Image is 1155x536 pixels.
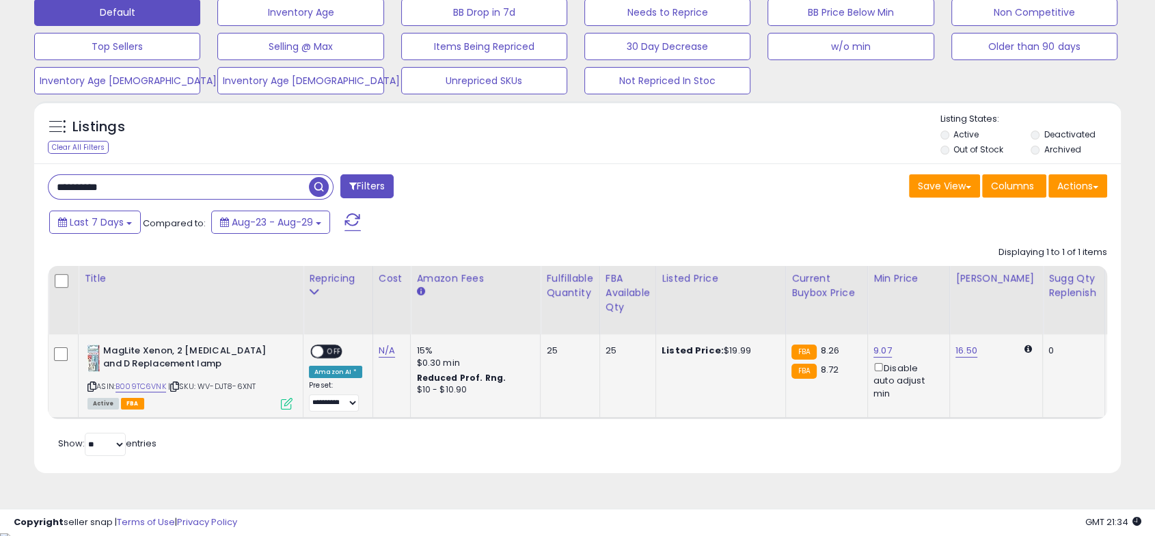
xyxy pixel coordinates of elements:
[584,67,750,94] button: Not Repriced In Stoc
[662,344,724,357] b: Listed Price:
[662,345,775,357] div: $19.99
[1048,174,1107,198] button: Actions
[211,211,330,234] button: Aug-23 - Aug-29
[951,33,1117,60] button: Older than 90 days
[14,516,237,529] div: seller snap | |
[416,384,530,396] div: $10 - $10.90
[982,174,1046,198] button: Columns
[953,144,1003,155] label: Out of Stock
[873,344,892,358] a: 9.07
[340,174,394,198] button: Filters
[416,357,530,369] div: $0.30 min
[14,515,64,528] strong: Copyright
[103,345,269,373] b: MagLite Xenon, 2 [MEDICAL_DATA] and D Replacement lamp
[909,174,980,198] button: Save View
[70,215,124,229] span: Last 7 Days
[58,437,157,450] span: Show: entries
[1044,129,1096,140] label: Deactivated
[767,33,934,60] button: w/o min
[48,141,109,154] div: Clear All Filters
[791,364,817,379] small: FBA
[416,271,534,286] div: Amazon Fees
[87,398,119,410] span: All listings currently available for purchase on Amazon
[72,118,125,137] h5: Listings
[584,33,750,60] button: 30 Day Decrease
[791,345,817,360] small: FBA
[116,381,166,392] a: B009TC6VNK
[87,345,293,408] div: ASIN:
[401,33,567,60] button: Items Being Repriced
[820,363,839,376] span: 8.72
[232,215,313,229] span: Aug-23 - Aug-29
[662,271,780,286] div: Listed Price
[953,129,979,140] label: Active
[546,345,588,357] div: 25
[34,33,200,60] button: Top Sellers
[379,344,395,358] a: N/A
[401,67,567,94] button: Unrepriced SKUs
[143,217,206,230] span: Compared to:
[416,372,506,384] b: Reduced Prof. Rng.
[820,344,839,357] span: 8.26
[546,271,593,300] div: Fulfillable Quantity
[309,366,362,378] div: Amazon AI *
[309,381,362,412] div: Preset:
[87,345,100,372] img: 41BLPQZKGDL._SL40_.jpg
[1048,345,1094,357] div: 0
[217,33,383,60] button: Selling @ Max
[168,381,256,392] span: | SKU: WV-DJT8-6XNT
[955,271,1037,286] div: [PERSON_NAME]
[217,67,383,94] button: Inventory Age [DEMOGRAPHIC_DATA]
[1085,515,1141,528] span: 2025-09-6 21:34 GMT
[940,113,1121,126] p: Listing States:
[379,271,405,286] div: Cost
[84,271,297,286] div: Title
[309,271,367,286] div: Repricing
[121,398,144,410] span: FBA
[606,271,650,314] div: FBA Available Qty
[177,515,237,528] a: Privacy Policy
[1024,345,1032,353] i: Calculated using Dynamic Max Price.
[991,179,1034,193] span: Columns
[873,360,939,400] div: Disable auto adjust min
[955,344,977,358] a: 16.50
[1048,271,1099,300] div: Sugg Qty Replenish
[416,345,530,357] div: 15%
[791,271,862,300] div: Current Buybox Price
[323,346,345,358] span: OFF
[416,286,424,298] small: Amazon Fees.
[998,246,1107,259] div: Displaying 1 to 1 of 1 items
[49,211,141,234] button: Last 7 Days
[117,515,175,528] a: Terms of Use
[1043,266,1105,334] th: Please note that this number is a calculation based on your required days of coverage and your ve...
[1044,144,1081,155] label: Archived
[606,345,645,357] div: 25
[34,67,200,94] button: Inventory Age [DEMOGRAPHIC_DATA]
[873,271,944,286] div: Min Price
